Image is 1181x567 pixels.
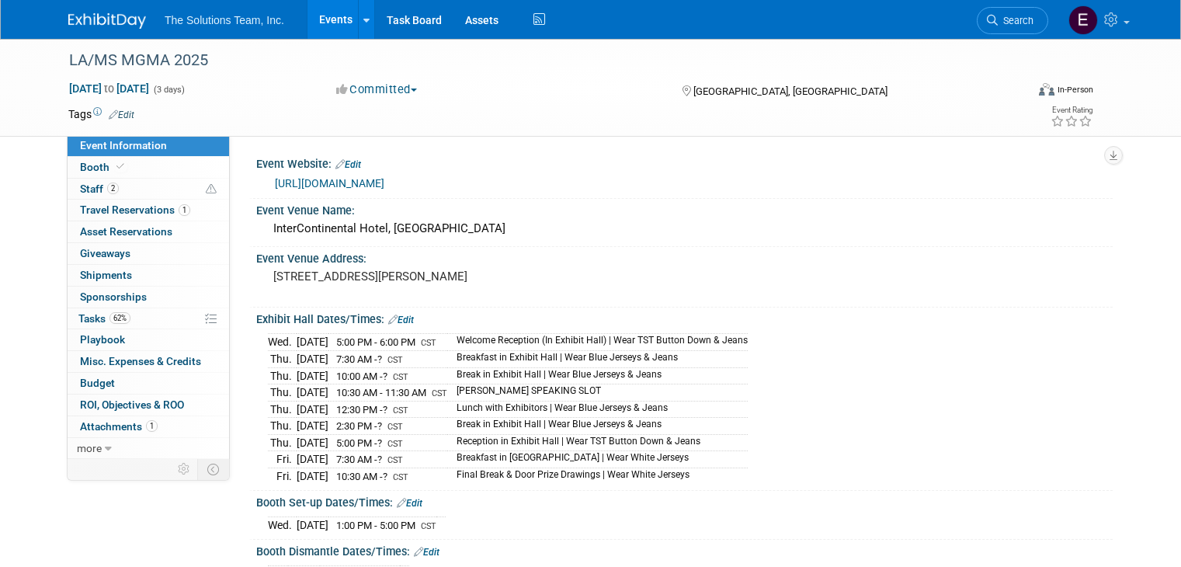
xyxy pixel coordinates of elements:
span: ? [383,471,387,482]
span: ? [377,437,382,449]
a: Asset Reservations [68,221,229,242]
div: In-Person [1057,84,1093,96]
span: CST [387,455,403,465]
span: 12:30 PM - [336,404,390,416]
td: [DATE] [297,351,328,368]
div: Exhibit Hall Dates/Times: [256,308,1113,328]
td: Break in Exhibit Hall | Wear Blue Jerseys & Jeans [447,418,748,435]
span: Staff [80,183,119,195]
div: Event Rating [1051,106,1092,114]
a: Tasks62% [68,308,229,329]
span: Travel Reservations [80,203,190,216]
td: Breakfast in [GEOGRAPHIC_DATA] | Wear White Jerseys [447,451,748,468]
span: 62% [109,312,130,324]
span: CST [421,338,436,348]
td: Thu. [268,434,297,451]
span: 10:30 AM - [336,471,390,482]
i: Booth reservation complete [116,162,124,171]
span: more [77,442,102,454]
span: to [102,82,116,95]
td: Breakfast in Exhibit Hall | Wear Blue Jerseys & Jeans [447,351,748,368]
pre: [STREET_ADDRESS][PERSON_NAME] [273,270,596,283]
span: ? [383,370,387,382]
span: 1 [146,420,158,432]
span: ? [377,454,382,465]
span: Giveaways [80,247,130,259]
a: Travel Reservations1 [68,200,229,221]
a: Edit [414,547,439,558]
td: [DATE] [297,517,328,534]
td: Thu. [268,384,297,402]
span: CST [387,422,403,432]
a: Budget [68,373,229,394]
span: Attachments [80,420,158,433]
span: ? [383,404,387,416]
div: Event Venue Address: [256,247,1113,266]
div: LA/MS MGMA 2025 [64,47,1006,75]
a: Edit [388,315,414,325]
a: Giveaways [68,243,229,264]
a: Booth [68,157,229,178]
span: [GEOGRAPHIC_DATA], [GEOGRAPHIC_DATA] [693,85,887,97]
span: 1 [179,204,190,216]
div: Event Venue Name: [256,199,1113,218]
span: 5:00 PM - 6:00 PM [336,336,415,348]
td: Personalize Event Tab Strip [171,459,198,479]
span: Misc. Expenses & Credits [80,355,201,367]
a: Search [977,7,1048,34]
td: Wed. [268,517,297,534]
td: [DATE] [297,418,328,435]
a: Shipments [68,265,229,286]
span: (3 days) [152,85,185,95]
span: CST [421,521,436,531]
span: ROI, Objectives & ROO [80,398,184,411]
a: more [68,438,229,459]
a: Misc. Expenses & Credits [68,351,229,372]
a: Edit [397,498,422,509]
img: Format-Inperson.png [1039,83,1054,96]
td: [DATE] [297,367,328,384]
span: Booth [80,161,127,173]
td: [DATE] [297,384,328,402]
span: 7:30 AM - [336,454,384,465]
span: Search [998,15,1033,26]
span: Potential Scheduling Conflict -- at least one attendee is tagged in another overlapping event. [206,183,217,197]
td: Toggle Event Tabs [198,459,230,479]
span: Budget [80,377,115,389]
span: 2 [107,183,119,194]
a: [URL][DOMAIN_NAME] [275,177,384,190]
td: [DATE] [297,468,328,484]
span: Tasks [78,312,130,325]
div: Booth Set-up Dates/Times: [256,491,1113,511]
span: CST [393,405,408,416]
img: ExhibitDay [68,13,146,29]
span: 5:00 PM - [336,437,384,449]
span: CST [432,388,447,398]
a: Attachments1 [68,416,229,437]
span: Asset Reservations [80,225,172,238]
span: Playbook [80,333,125,346]
td: [DATE] [297,334,328,351]
td: Thu. [268,401,297,418]
span: CST [393,472,408,482]
span: Shipments [80,269,132,281]
span: ? [377,353,382,365]
a: ROI, Objectives & ROO [68,395,229,416]
a: Sponsorships [68,287,229,308]
div: Event Website: [256,152,1113,172]
span: CST [387,355,403,365]
span: 7:30 AM - [336,353,384,365]
span: 1:00 PM - 5:00 PM [336,520,415,531]
span: [DATE] [DATE] [68,82,150,96]
span: Event Information [80,139,167,151]
a: Edit [109,110,134,120]
a: Event Information [68,135,229,156]
a: Playbook [68,329,229,350]
span: CST [393,372,408,382]
td: [DATE] [297,434,328,451]
td: Tags [68,106,134,122]
div: Booth Dismantle Dates/Times: [256,540,1113,560]
a: Edit [335,159,361,170]
td: Welcome Reception (In Exhibit Hall) | Wear TST Button Down & Jeans [447,334,748,351]
td: Thu. [268,418,297,435]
